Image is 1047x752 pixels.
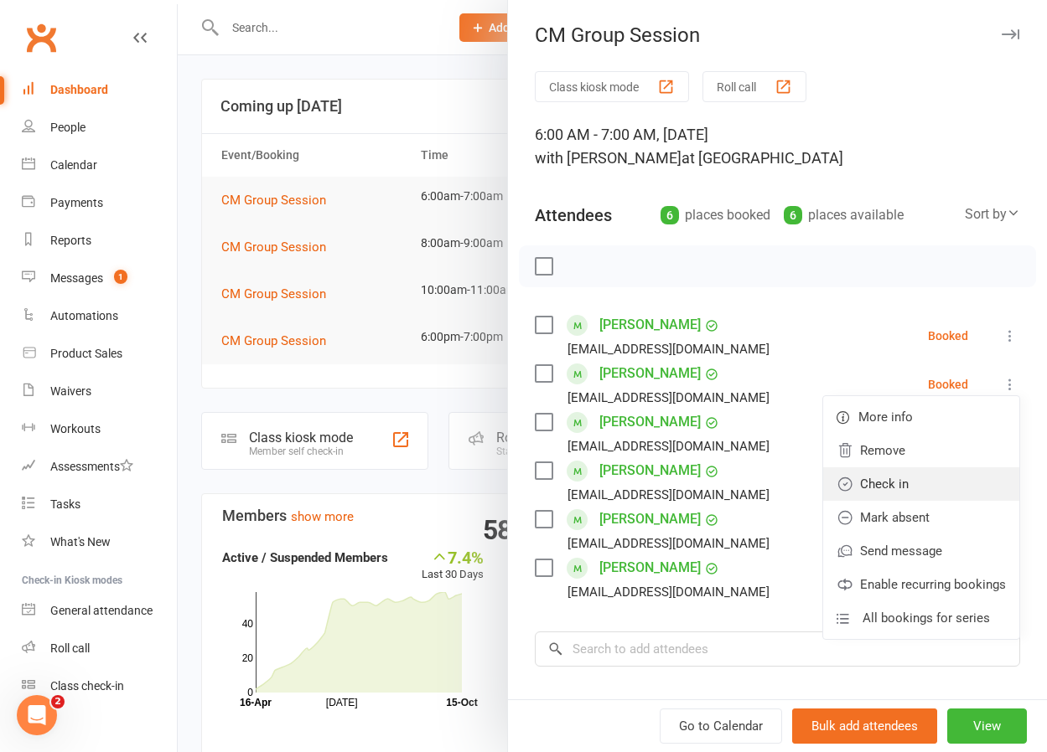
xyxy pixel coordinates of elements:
[50,679,124,693] div: Class check-in
[863,608,990,628] span: All bookings for series
[50,535,111,549] div: What's New
[928,330,968,342] div: Booked
[682,149,843,167] span: at [GEOGRAPHIC_DATA]
[568,581,770,603] div: [EMAIL_ADDRESS][DOMAIN_NAME]
[22,222,177,260] a: Reports
[22,630,177,667] a: Roll call
[599,457,701,484] a: [PERSON_NAME]
[792,708,937,744] button: Bulk add attendees
[823,434,1019,467] a: Remove
[50,460,133,473] div: Assessments
[22,147,177,184] a: Calendar
[508,23,1047,47] div: CM Group Session
[50,83,108,96] div: Dashboard
[22,335,177,373] a: Product Sales
[599,506,701,533] a: [PERSON_NAME]
[535,631,1020,667] input: Search to add attendees
[22,486,177,523] a: Tasks
[22,260,177,297] a: Messages 1
[702,71,806,102] button: Roll call
[599,312,701,338] a: [PERSON_NAME]
[823,568,1019,601] a: Enable recurring bookings
[50,347,122,360] div: Product Sales
[568,338,770,360] div: [EMAIL_ADDRESS][DOMAIN_NAME]
[17,695,57,735] iframe: Intercom live chat
[661,206,679,224] div: 6
[22,373,177,410] a: Waivers
[50,158,97,172] div: Calendar
[823,501,1019,534] a: Mark absent
[568,484,770,506] div: [EMAIL_ADDRESS][DOMAIN_NAME]
[823,601,1019,635] a: All bookings for series
[50,121,86,134] div: People
[50,422,101,435] div: Workouts
[50,234,91,247] div: Reports
[22,523,177,561] a: What's New
[568,435,770,457] div: [EMAIL_ADDRESS][DOMAIN_NAME]
[928,379,968,390] div: Booked
[22,71,177,109] a: Dashboard
[50,271,103,285] div: Messages
[20,17,62,59] a: Clubworx
[784,203,904,227] div: places available
[50,497,80,511] div: Tasks
[535,149,682,167] span: with [PERSON_NAME]
[535,123,1020,170] div: 6:00 AM - 7:00 AM, [DATE]
[784,206,802,224] div: 6
[661,203,770,227] div: places booked
[823,534,1019,568] a: Send message
[599,360,701,387] a: [PERSON_NAME]
[568,387,770,409] div: [EMAIL_ADDRESS][DOMAIN_NAME]
[114,270,127,284] span: 1
[599,554,701,581] a: [PERSON_NAME]
[22,184,177,222] a: Payments
[823,467,1019,501] a: Check in
[535,71,689,102] button: Class kiosk mode
[22,667,177,705] a: Class kiosk mode
[947,708,1027,744] button: View
[823,400,1019,434] a: More info
[50,309,118,322] div: Automations
[50,604,153,617] div: General attendance
[22,297,177,335] a: Automations
[22,410,177,448] a: Workouts
[50,641,90,655] div: Roll call
[22,592,177,630] a: General attendance kiosk mode
[22,109,177,147] a: People
[965,203,1020,225] div: Sort by
[50,384,91,398] div: Waivers
[535,203,612,227] div: Attendees
[50,196,103,209] div: Payments
[568,533,770,554] div: [EMAIL_ADDRESS][DOMAIN_NAME]
[51,695,65,708] span: 2
[22,448,177,486] a: Assessments
[660,708,782,744] a: Go to Calendar
[599,409,701,435] a: [PERSON_NAME]
[858,407,913,427] span: More info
